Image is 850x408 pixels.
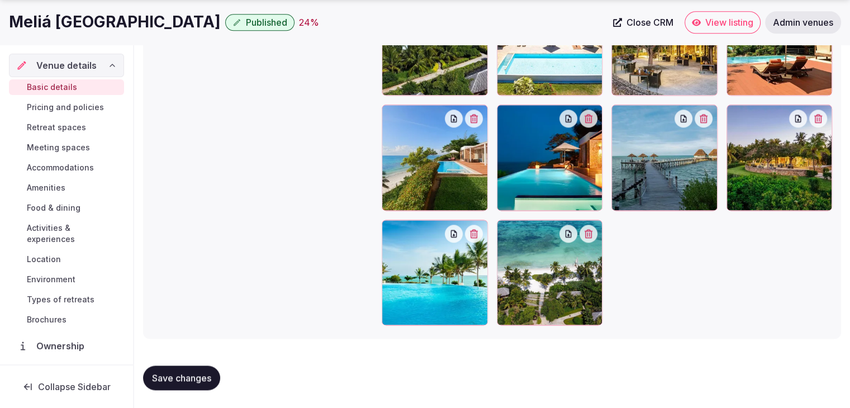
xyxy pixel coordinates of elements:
[9,160,124,175] a: Accommodations
[27,162,94,173] span: Accommodations
[27,102,104,113] span: Pricing and policies
[685,11,761,34] a: View listing
[765,11,841,34] a: Admin venues
[9,200,124,216] a: Food & dining
[225,14,295,31] button: Published
[497,220,603,326] div: rv-Meliá-Zanzibar-amenities.jpeg
[143,366,220,390] button: Save changes
[606,11,680,34] a: Close CRM
[9,79,124,95] a: Basic details
[27,314,67,325] span: Brochures
[27,142,90,153] span: Meeting spaces
[626,17,673,28] span: Close CRM
[497,105,603,211] div: rv-Meliá-Zanzibar-amenities (6).jpeg
[9,374,124,399] button: Collapse Sidebar
[9,140,124,155] a: Meeting spaces
[382,105,488,211] div: rv-Meliá-Zanzibar-amenities (5).jpeg
[9,252,124,267] a: Location
[27,274,75,285] span: Environment
[36,59,97,72] span: Venue details
[36,339,89,353] span: Ownership
[9,220,124,247] a: Activities & experiences
[9,99,124,115] a: Pricing and policies
[38,381,111,392] span: Collapse Sidebar
[299,16,319,29] button: 24%
[246,17,287,28] span: Published
[27,294,94,305] span: Types of retreats
[152,372,211,383] span: Save changes
[382,220,488,326] div: rv-Meliá-Zanzibar-amenities (3).jpeg
[9,11,221,33] h1: Meliá [GEOGRAPHIC_DATA]
[611,105,718,211] div: rv-Meliá-Zanzibar-amenities (1).jpeg
[27,254,61,265] span: Location
[27,122,86,133] span: Retreat spaces
[9,312,124,328] a: Brochures
[27,182,65,193] span: Amenities
[299,16,319,29] div: 24 %
[27,202,80,214] span: Food & dining
[9,272,124,287] a: Environment
[9,180,124,196] a: Amenities
[9,362,124,386] a: Administration
[705,17,753,28] span: View listing
[9,334,124,358] a: Ownership
[9,292,124,307] a: Types of retreats
[27,222,120,245] span: Activities & experiences
[27,82,77,93] span: Basic details
[726,105,833,211] div: rv-Meliá-Zanzibar-amenities (2).jpeg
[773,17,833,28] span: Admin venues
[9,120,124,135] a: Retreat spaces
